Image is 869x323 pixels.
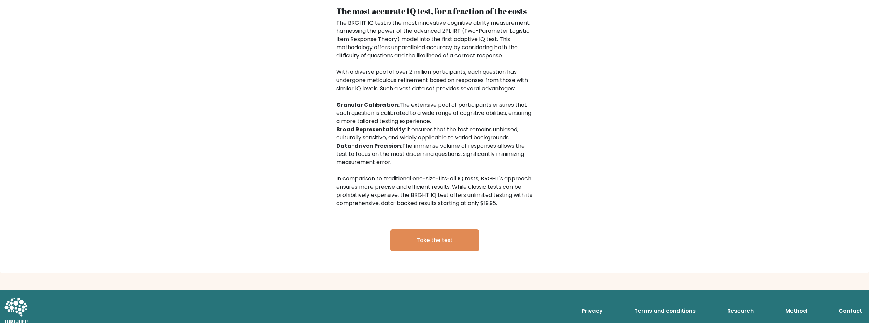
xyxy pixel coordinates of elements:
[836,304,865,318] a: Contact
[336,125,406,133] b: Broad Representativity:
[725,304,756,318] a: Research
[336,6,533,16] h4: The most accurate IQ test, for a fraction of the costs
[336,142,402,150] b: Data-driven Precision:
[632,304,698,318] a: Terms and conditions
[783,304,810,318] a: Method
[390,229,479,251] a: Take the test
[336,19,533,207] div: The BRGHT IQ test is the most innovative cognitive ability measurement, harnessing the power of t...
[336,101,400,109] b: Granular Calibration:
[579,304,605,318] a: Privacy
